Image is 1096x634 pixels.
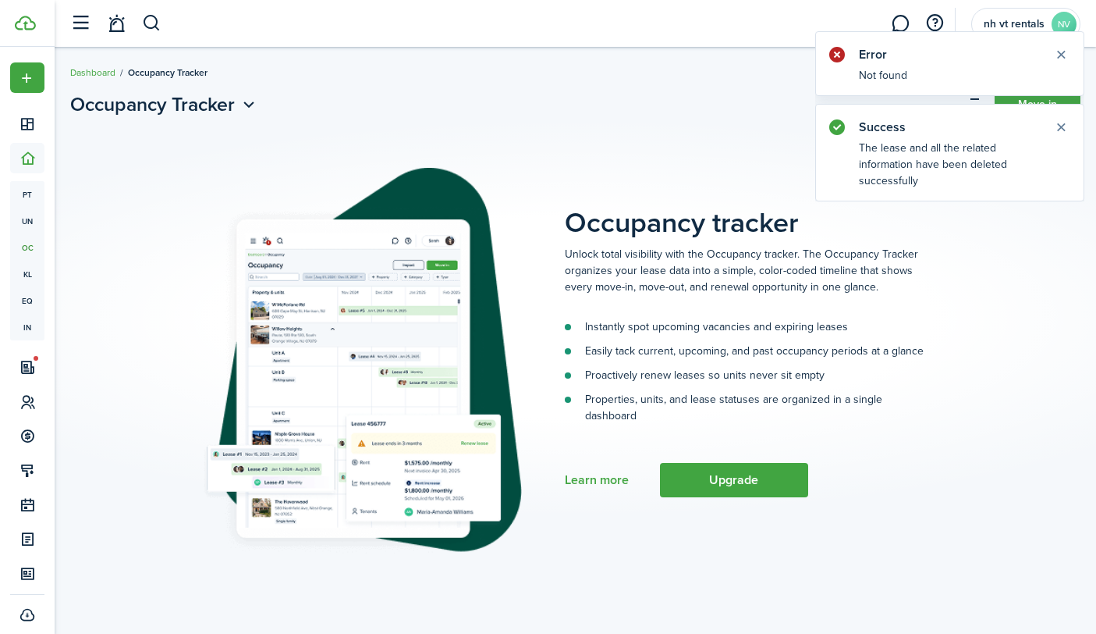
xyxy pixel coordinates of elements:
[565,367,924,383] li: Proactively renew leases so units never sit empty
[10,314,44,340] a: in
[128,66,207,80] span: Occupancy Tracker
[565,473,629,487] a: Learn more
[70,91,259,119] button: Open menu
[15,16,36,30] img: TenantCloud
[10,287,44,314] a: eq
[202,168,522,554] img: Subscription stub
[1050,44,1072,66] button: Close notify
[1050,116,1072,138] button: Close notify
[565,391,924,424] li: Properties, units, and lease statuses are organized in a single dashboard
[10,62,44,93] button: Open menu
[70,66,115,80] a: Dashboard
[101,4,131,44] a: Notifications
[10,208,44,234] a: un
[10,234,44,261] a: oc
[565,168,1080,239] placeholder-page-title: Occupancy tracker
[10,181,44,208] a: pt
[983,19,1045,30] span: nh vt rentals
[66,9,95,38] button: Open sidebar
[10,261,44,287] a: kl
[142,10,161,37] button: Search
[70,91,259,119] button: Occupancy Tracker
[565,246,924,295] p: Unlock total visibility with the Occupancy tracker. The Occupancy Tracker organizes your lease da...
[70,91,235,119] span: Occupancy Tracker
[565,319,924,335] li: Instantly spot upcoming vacancies and expiring leases
[660,463,808,497] button: Upgrade
[565,343,924,359] li: Easily tack current, upcoming, and past occupancy periods at a glance
[1052,12,1076,37] avatar-text: NV
[859,118,1038,137] notify-title: Success
[921,10,948,37] button: Open resource center
[859,45,1038,64] notify-title: Error
[816,140,1084,201] notify-body: The lease and all the related information have been deleted successfully
[816,67,1084,95] notify-body: Not found
[885,4,915,44] a: Messaging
